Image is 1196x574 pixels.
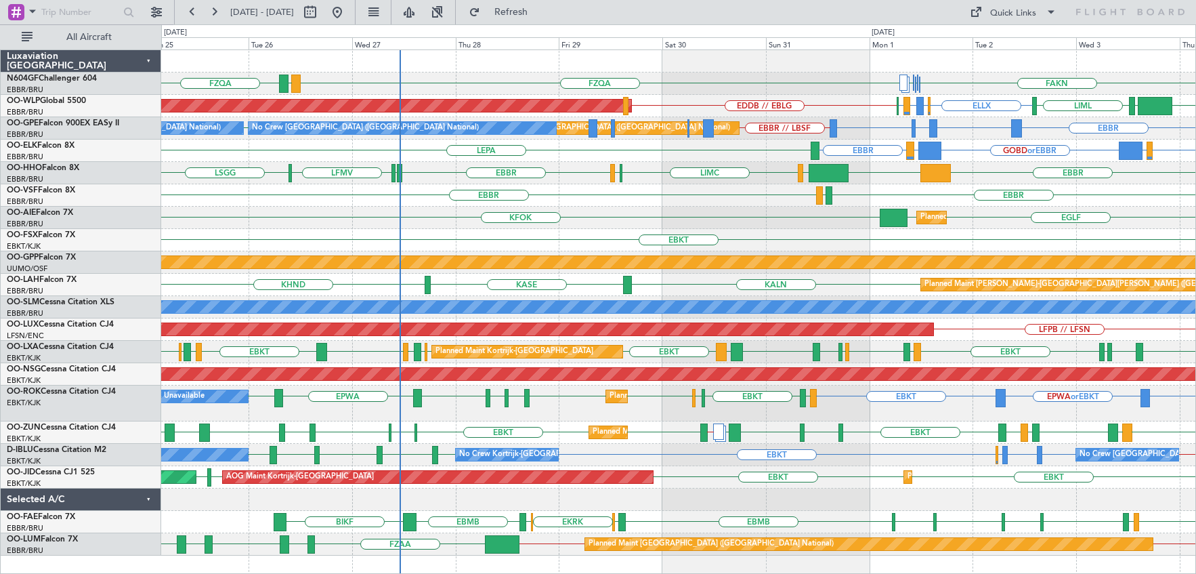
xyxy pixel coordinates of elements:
div: A/C Unavailable [148,386,205,407]
span: OO-LXA [7,343,39,351]
div: Planned Maint [GEOGRAPHIC_DATA] ([GEOGRAPHIC_DATA]) [920,207,1134,228]
div: Planned Maint Kortrijk-[GEOGRAPHIC_DATA] [435,342,593,362]
span: OO-NSG [7,365,41,373]
span: OO-JID [7,468,35,476]
span: OO-VSF [7,186,38,194]
span: OO-LUX [7,321,39,329]
span: OO-ELK [7,142,37,150]
div: Wed 27 [352,37,456,49]
span: OO-FSX [7,231,38,239]
span: Refresh [483,7,540,17]
div: Wed 3 [1076,37,1180,49]
a: OO-NSGCessna Citation CJ4 [7,365,116,373]
a: EBBR/BRU [7,286,43,296]
span: OO-SLM [7,298,39,306]
a: EBKT/KJK [7,478,41,489]
a: OO-GPEFalcon 900EX EASy II [7,119,119,127]
a: EBKT/KJK [7,241,41,251]
a: EBKT/KJK [7,398,41,408]
input: Trip Number [41,2,119,22]
div: No Crew [GEOGRAPHIC_DATA] ([GEOGRAPHIC_DATA] National) [252,118,479,138]
span: OO-AIE [7,209,36,217]
a: OO-SLMCessna Citation XLS [7,298,114,306]
a: OO-FAEFalcon 7X [7,513,75,521]
a: EBKT/KJK [7,375,41,386]
a: EBBR/BRU [7,107,43,117]
span: OO-FAE [7,513,38,521]
a: OO-HHOFalcon 8X [7,164,79,172]
span: OO-HHO [7,164,42,172]
a: EBBR/BRU [7,219,43,229]
a: LFSN/ENC [7,331,44,341]
div: Planned Maint Kortrijk-[GEOGRAPHIC_DATA] [907,467,1065,487]
div: Quick Links [990,7,1036,20]
div: Planned Maint Kortrijk-[GEOGRAPHIC_DATA] [593,422,750,443]
a: N604GFChallenger 604 [7,75,97,83]
div: Tue 2 [973,37,1076,49]
div: No Crew Kortrijk-[GEOGRAPHIC_DATA] [459,445,599,465]
a: OO-LUMFalcon 7X [7,535,78,544]
span: N604GF [7,75,39,83]
div: AOG Maint Kortrijk-[GEOGRAPHIC_DATA] [226,467,374,487]
a: OO-AIEFalcon 7X [7,209,73,217]
a: OO-VSFFalcon 8X [7,186,75,194]
div: Planned Maint [GEOGRAPHIC_DATA] ([GEOGRAPHIC_DATA] National) [589,534,834,554]
a: OO-FSXFalcon 7X [7,231,75,239]
button: Refresh [463,1,544,23]
a: EBKT/KJK [7,434,41,444]
span: OO-ROK [7,388,41,396]
span: [DATE] - [DATE] [230,6,294,18]
a: UUMO/OSF [7,264,47,274]
div: Planned Maint [GEOGRAPHIC_DATA] ([GEOGRAPHIC_DATA] National) [485,118,730,138]
a: EBBR/BRU [7,174,43,184]
span: OO-ZUN [7,424,41,432]
span: OO-GPE [7,119,39,127]
div: [DATE] [872,27,895,39]
a: OO-LXACessna Citation CJ4 [7,343,114,351]
a: EBBR/BRU [7,129,43,140]
a: EBKT/KJK [7,353,41,363]
a: EBBR/BRU [7,85,43,95]
div: [DATE] [164,27,187,39]
span: All Aircraft [35,33,143,42]
a: EBBR/BRU [7,546,43,556]
a: EBKT/KJK [7,456,41,466]
a: OO-ZUNCessna Citation CJ4 [7,424,116,432]
button: All Aircraft [15,26,147,48]
div: Thu 28 [456,37,559,49]
a: EBBR/BRU [7,308,43,319]
span: OO-LUM [7,535,41,544]
div: Mon 25 [145,37,249,49]
a: EBBR/BRU [7,523,43,533]
a: OO-JIDCessna CJ1 525 [7,468,95,476]
div: Tue 26 [249,37,352,49]
span: OO-WLP [7,97,40,105]
a: OO-ELKFalcon 8X [7,142,74,150]
div: Fri 29 [559,37,662,49]
div: Sat 30 [662,37,766,49]
a: OO-ROKCessna Citation CJ4 [7,388,116,396]
a: D-IBLUCessna Citation M2 [7,446,106,454]
span: OO-GPP [7,253,39,262]
a: EBBR/BRU [7,197,43,207]
div: Sun 31 [766,37,870,49]
a: OO-GPPFalcon 7X [7,253,76,262]
div: Mon 1 [870,37,973,49]
div: Planned Maint Kortrijk-[GEOGRAPHIC_DATA] [610,386,767,407]
a: OO-LUXCessna Citation CJ4 [7,321,114,329]
a: OO-WLPGlobal 5500 [7,97,86,105]
span: D-IBLU [7,446,33,454]
span: OO-LAH [7,276,39,284]
button: Quick Links [963,1,1063,23]
a: OO-LAHFalcon 7X [7,276,77,284]
a: EBBR/BRU [7,152,43,162]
